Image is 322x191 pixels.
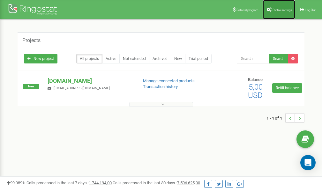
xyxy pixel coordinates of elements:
[89,180,112,185] u: 1 744 194,00
[269,54,288,63] button: Search
[48,77,132,85] p: [DOMAIN_NAME]
[6,180,26,185] span: 99,989%
[266,107,304,129] nav: ...
[171,54,185,63] a: New
[119,54,149,63] a: Not extended
[76,54,102,63] a: All projects
[143,78,195,83] a: Manage connected products
[236,8,258,12] span: Referral program
[185,54,212,63] a: Trial period
[24,54,57,63] a: New project
[177,180,200,185] u: 7 596 625,00
[22,38,41,43] h5: Projects
[272,83,302,93] a: Refill balance
[54,86,110,90] span: [EMAIL_ADDRESS][DOMAIN_NAME]
[248,77,263,82] span: Balance
[26,180,112,185] span: Calls processed in the last 7 days :
[237,54,270,63] input: Search
[300,155,316,170] div: Open Intercom Messenger
[23,84,39,89] span: New
[248,83,263,100] span: 5,00 USD
[149,54,171,63] a: Archived
[143,84,178,89] a: Transaction history
[102,54,120,63] a: Active
[273,8,292,12] span: Profile settings
[305,8,316,12] span: Log Out
[113,180,200,185] span: Calls processed in the last 30 days :
[266,113,285,123] span: 1 - 1 of 1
